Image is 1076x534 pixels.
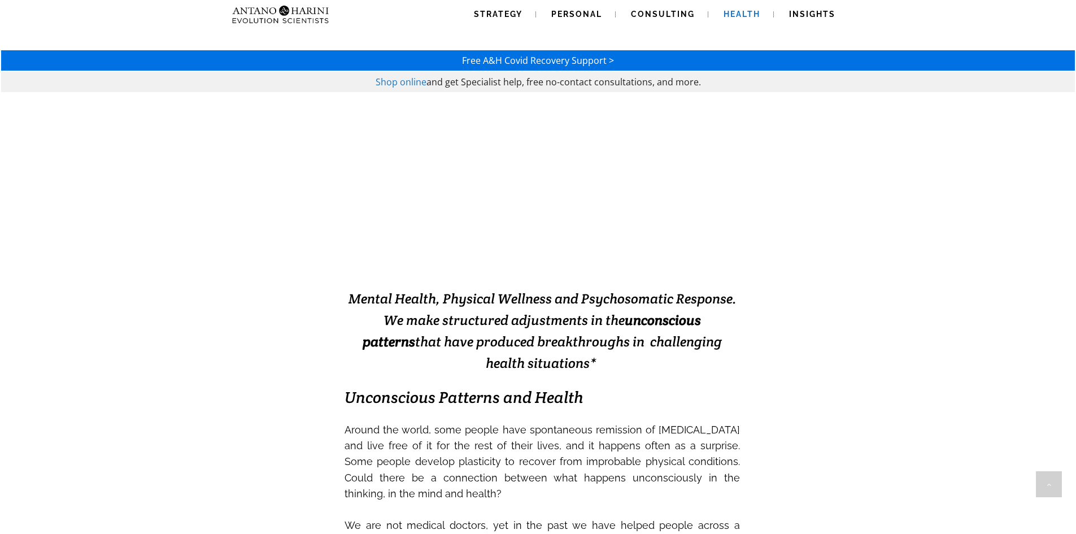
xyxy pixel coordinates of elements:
span: Mental Health, Physical Wellness and Psychosomatic Response. We make structured adjustments in th... [348,290,737,372]
span: Insights [789,10,835,19]
span: Health [724,10,760,19]
em: Unconscious Patterns and Health [345,387,583,407]
a: Shop online [376,76,426,88]
span: Personal [551,10,602,19]
span: Consulting [631,10,695,19]
span: Solving Impossible Situations [407,209,678,264]
span: Strategy [474,10,522,19]
span: and get Specialist help, free no-contact consultations, and more. [426,76,701,88]
strong: patterns [363,333,415,350]
span: Around the world, some people have spontaneous remission of [MEDICAL_DATA] and live free of it fo... [345,424,740,500]
strong: unconscious [625,311,701,329]
a: Free A&H Covid Recovery Support > [462,54,614,67]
